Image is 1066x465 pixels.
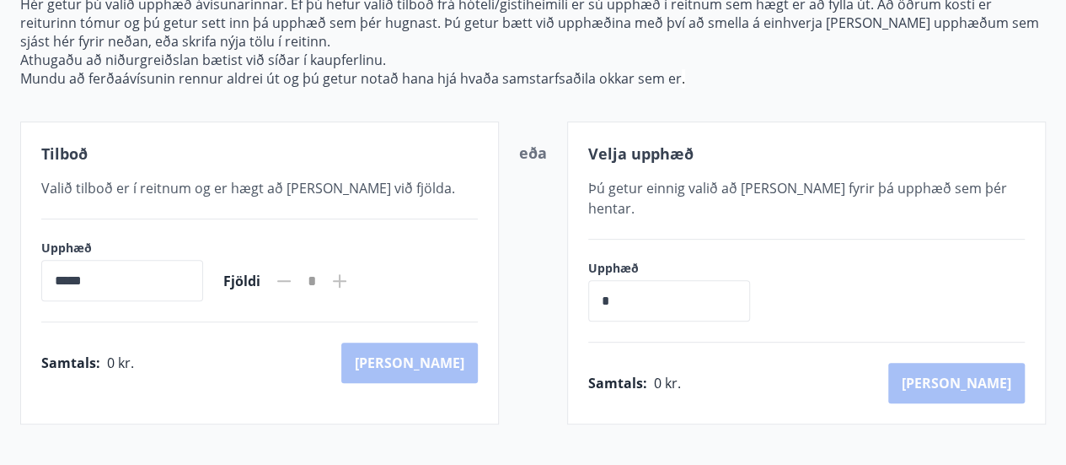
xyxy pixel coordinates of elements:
span: Valið tilboð er í reitnum og er hægt að [PERSON_NAME] við fjölda. [41,179,455,197]
label: Upphæð [588,260,767,277]
label: Upphæð [41,240,203,257]
span: Samtals : [41,354,100,372]
span: Þú getur einnig valið að [PERSON_NAME] fyrir þá upphæð sem þér hentar. [588,179,1007,218]
span: . [682,69,685,88]
span: 0 kr. [107,354,134,372]
p: Athugaðu að niðurgreiðslan bætist við síðar í kaupferlinu. [20,51,1046,69]
span: Velja upphæð [588,143,694,164]
span: Samtals : [588,374,647,392]
span: Fjöldi [223,272,260,290]
span: Tilboð [41,143,88,164]
p: Mundu að ferðaávísunin rennur aldrei út og þú getur notað hana hjá hvaða samstarfsaðila okkar sem er [20,69,1046,88]
span: eða [519,143,547,163]
span: 0 kr. [654,374,681,392]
